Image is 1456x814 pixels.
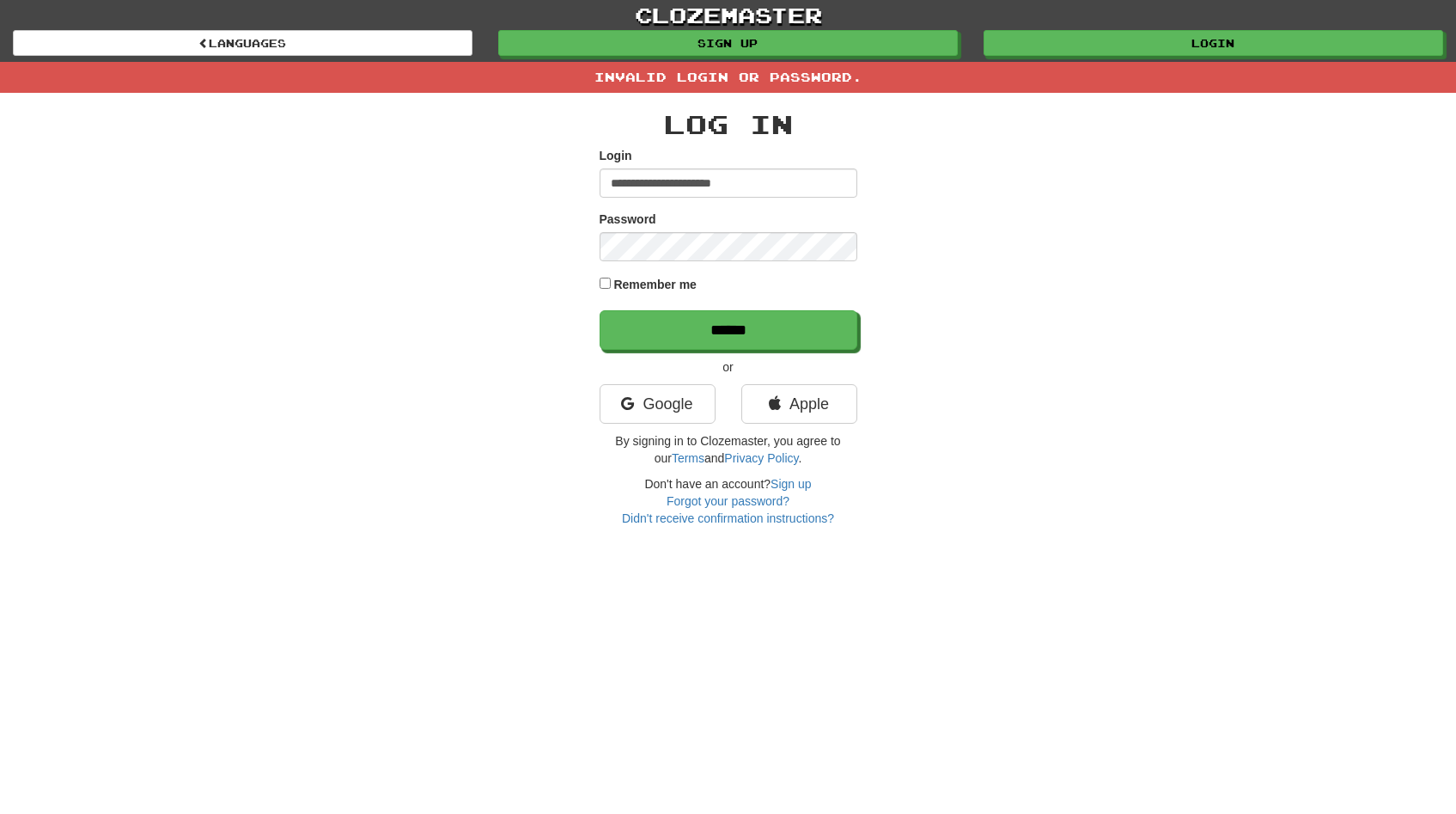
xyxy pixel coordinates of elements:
[771,477,811,491] a: Sign up
[600,475,857,527] div: Don't have an account?
[613,276,697,293] label: Remember me
[498,30,958,56] a: Sign up
[600,358,857,376] p: or
[600,110,857,138] h2: Log In
[672,451,704,465] a: Terms
[600,432,857,467] p: By signing in to Clozemaster, you agree to our and .
[600,147,632,164] label: Login
[741,384,857,424] a: Apple
[13,30,472,56] a: Languages
[600,211,656,228] label: Password
[600,384,716,424] a: Google
[667,494,789,508] a: Forgot your password?
[724,451,798,465] a: Privacy Policy
[984,30,1443,56] a: Login
[622,511,834,525] a: Didn't receive confirmation instructions?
